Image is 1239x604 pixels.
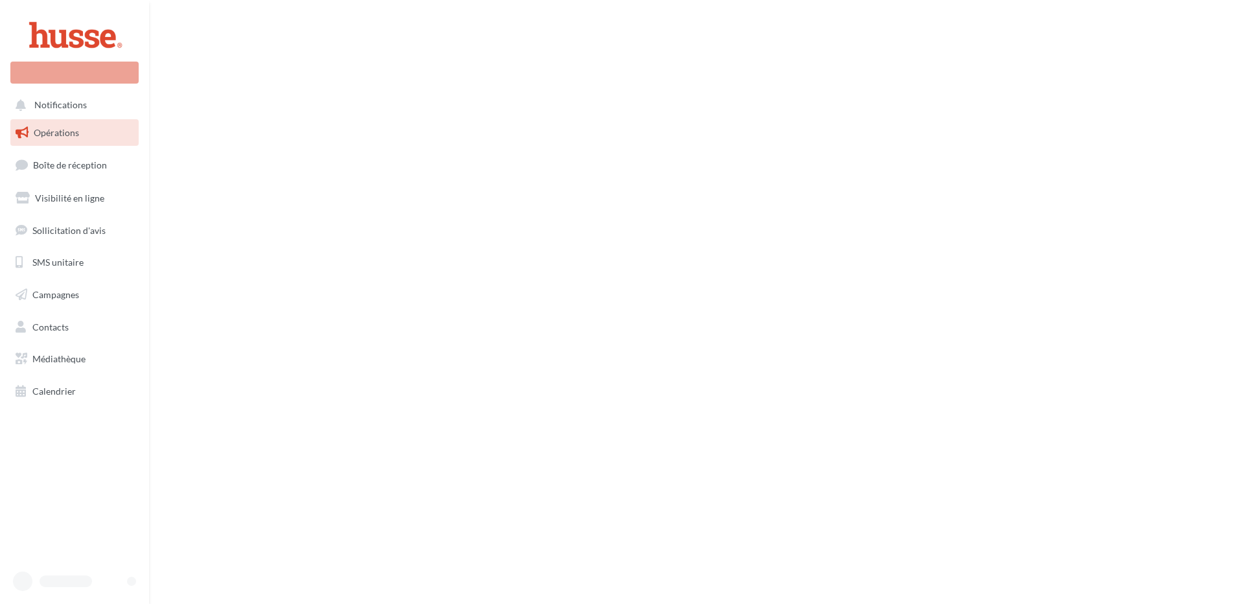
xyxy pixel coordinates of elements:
[34,100,87,111] span: Notifications
[8,151,141,179] a: Boîte de réception
[8,378,141,405] a: Calendrier
[8,249,141,276] a: SMS unitaire
[10,62,139,84] div: Nouvelle campagne
[8,119,141,146] a: Opérations
[8,345,141,373] a: Médiathèque
[32,224,106,235] span: Sollicitation d'avis
[34,127,79,138] span: Opérations
[33,159,107,170] span: Boîte de réception
[32,353,86,364] span: Médiathèque
[32,386,76,397] span: Calendrier
[8,217,141,244] a: Sollicitation d'avis
[8,314,141,341] a: Contacts
[32,289,79,300] span: Campagnes
[32,321,69,332] span: Contacts
[32,257,84,268] span: SMS unitaire
[8,281,141,308] a: Campagnes
[8,185,141,212] a: Visibilité en ligne
[35,192,104,203] span: Visibilité en ligne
